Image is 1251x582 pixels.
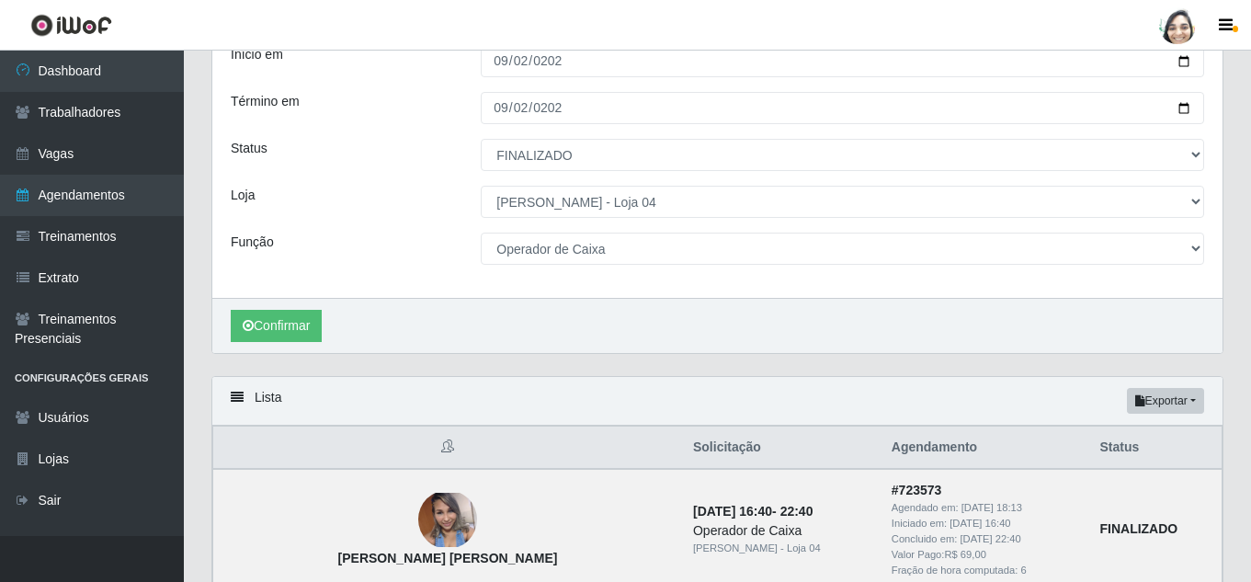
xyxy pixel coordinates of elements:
[892,563,1078,578] div: Fração de hora computada: 6
[881,427,1089,470] th: Agendamento
[481,45,1204,77] input: 00/00/0000
[960,533,1020,544] time: [DATE] 22:40
[231,233,274,252] label: Função
[693,504,813,519] strong: -
[338,551,558,565] strong: [PERSON_NAME] [PERSON_NAME]
[682,427,881,470] th: Solicitação
[693,521,870,541] div: Operador de Caixa
[231,186,255,205] label: Loja
[231,310,322,342] button: Confirmar
[231,45,283,64] label: Início em
[231,139,267,158] label: Status
[892,547,1078,563] div: Valor Pago: R$ 69,00
[892,531,1078,547] div: Concluido em:
[961,502,1022,513] time: [DATE] 18:13
[693,504,772,519] time: [DATE] 16:40
[30,14,112,37] img: CoreUI Logo
[212,377,1223,426] div: Lista
[950,518,1010,529] time: [DATE] 16:40
[1127,388,1204,414] button: Exportar
[892,483,942,497] strong: # 723573
[481,92,1204,124] input: 00/00/0000
[892,516,1078,531] div: Iniciado em:
[892,500,1078,516] div: Agendado em:
[231,92,300,111] label: Término em
[693,541,870,556] div: [PERSON_NAME] - Loja 04
[1088,427,1222,470] th: Status
[1099,521,1177,536] strong: FINALIZADO
[418,493,477,548] img: Camila de Oliveira jacinto
[780,504,813,519] time: 22:40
